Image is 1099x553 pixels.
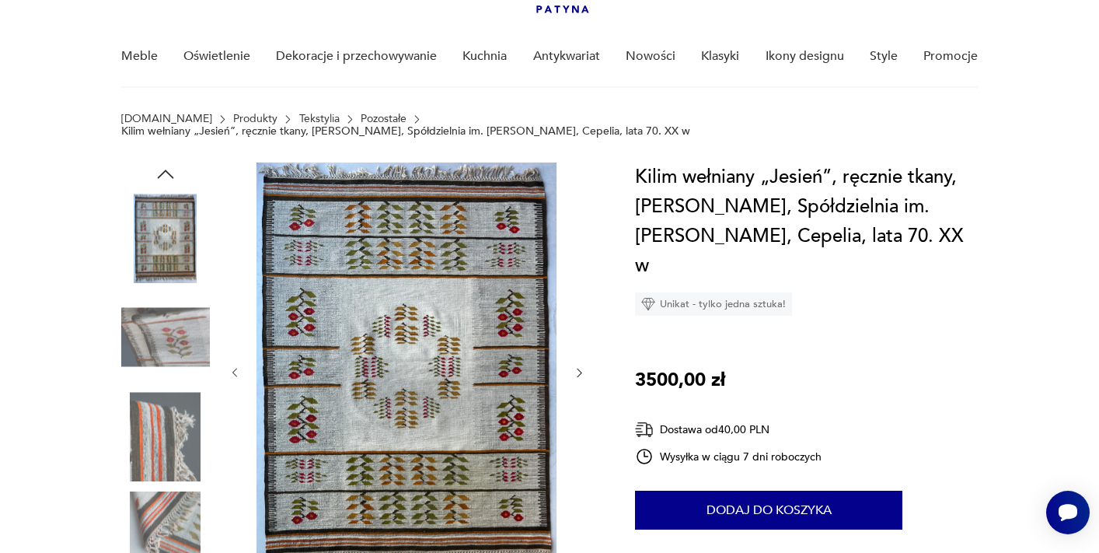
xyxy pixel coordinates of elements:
button: Dodaj do koszyka [635,491,902,530]
a: [DOMAIN_NAME] [121,113,212,125]
div: Wysyłka w ciągu 7 dni roboczych [635,447,822,466]
a: Promocje [923,26,978,86]
a: Klasyki [701,26,739,86]
p: Kilim wełniany „Jesień”, ręcznie tkany, [PERSON_NAME], Spółdzielnia im. [PERSON_NAME], Cepelia, l... [121,125,690,138]
a: Kuchnia [462,26,507,86]
a: Antykwariat [533,26,600,86]
a: Style [870,26,898,86]
iframe: Smartsupp widget button [1046,491,1090,534]
a: Produkty [233,113,277,125]
a: Dekoracje i przechowywanie [276,26,437,86]
a: Nowości [626,26,675,86]
a: Oświetlenie [183,26,250,86]
a: Meble [121,26,158,86]
div: Unikat - tylko jedna sztuka! [635,292,792,316]
a: Ikony designu [766,26,844,86]
img: Ikona dostawy [635,420,654,439]
img: Ikona diamentu [641,297,655,311]
img: Zdjęcie produktu Kilim wełniany „Jesień”, ręcznie tkany, R.Orszulski, Spółdzielnia im. Stanisława... [121,293,210,382]
a: Tekstylia [299,113,340,125]
a: Pozostałe [361,113,406,125]
img: Zdjęcie produktu Kilim wełniany „Jesień”, ręcznie tkany, R.Orszulski, Spółdzielnia im. Stanisława... [121,392,210,481]
img: Zdjęcie produktu Kilim wełniany „Jesień”, ręcznie tkany, R.Orszulski, Spółdzielnia im. Stanisława... [121,194,210,282]
h1: Kilim wełniany „Jesień”, ręcznie tkany, [PERSON_NAME], Spółdzielnia im. [PERSON_NAME], Cepelia, l... [635,163,978,281]
p: 3500,00 zł [635,366,725,395]
div: Dostawa od 40,00 PLN [635,420,822,439]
